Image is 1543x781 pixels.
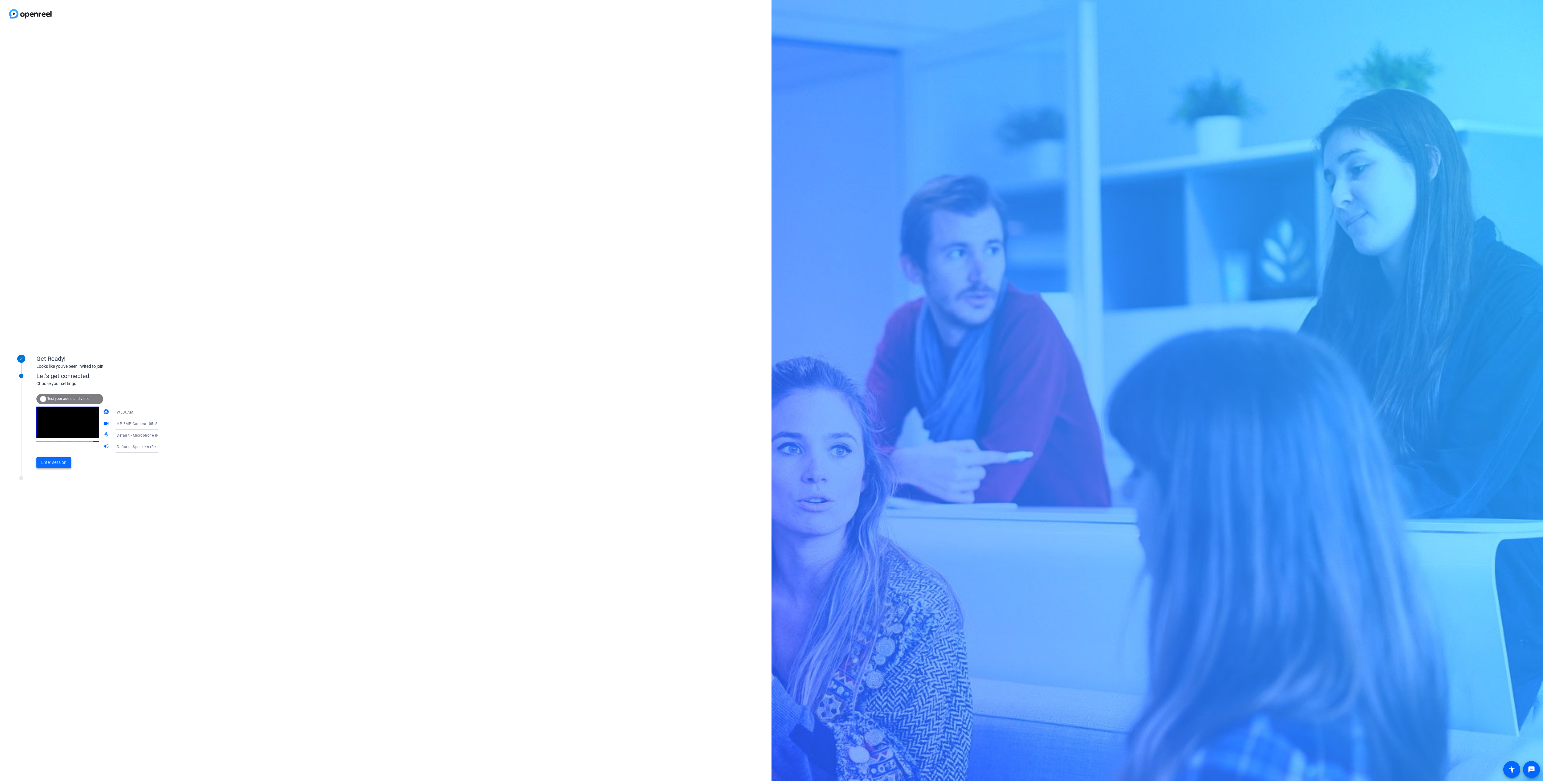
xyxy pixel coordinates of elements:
div: Choose your settings [36,380,170,387]
mat-icon: videocam [103,420,110,427]
mat-icon: volume_up [103,443,110,451]
div: Let's get connected. [36,371,170,380]
span: Default - Microphone (Realtek(R) Audio) [117,433,187,437]
div: Looks like you've been invited to join [36,363,158,370]
span: HP 5MP Camera (05c8:082f) [117,421,168,426]
mat-icon: message [1528,766,1535,773]
mat-icon: mic_none [103,432,110,439]
mat-icon: accessibility [1508,766,1515,773]
span: WEBCAM [117,410,133,414]
mat-icon: info [39,395,47,403]
button: Enter session [36,457,71,468]
span: Enter session [41,459,66,466]
div: Get Ready! [36,354,158,363]
mat-icon: camera [103,409,110,416]
span: Default - Speakers (Realtek(R) Audio) [117,444,182,449]
span: Test your audio and video [47,397,89,401]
